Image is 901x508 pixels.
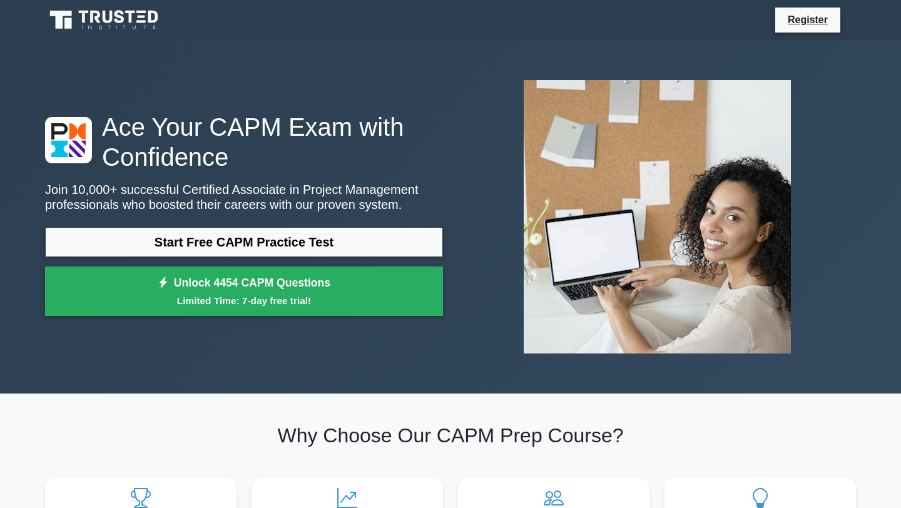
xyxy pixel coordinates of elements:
a: Start Free CAPM Practice Test [45,227,443,257]
h1: Ace Your CAPM Exam with Confidence [45,112,443,172]
h2: Why Choose Our CAPM Prep Course? [45,424,856,447]
a: Unlock 4454 CAPM QuestionsLimited Time: 7-day free trial! [45,267,443,317]
small: Limited Time: 7-day free trial! [61,293,427,308]
p: Join 10,000+ successful Certified Associate in Project Management professionals who boosted their... [45,182,443,212]
a: Register [780,12,835,28]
